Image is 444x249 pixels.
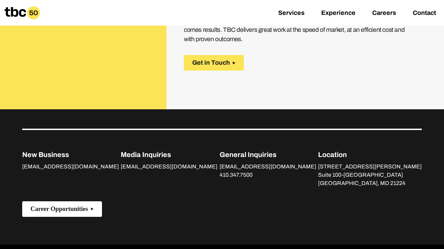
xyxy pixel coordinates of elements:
[318,171,422,179] p: Suite 100-[GEOGRAPHIC_DATA]
[121,164,217,171] a: [EMAIL_ADDRESS][DOMAIN_NAME]
[372,9,396,18] a: Careers
[22,164,119,171] a: [EMAIL_ADDRESS][DOMAIN_NAME]
[321,9,356,18] a: Experience
[318,179,422,187] p: [GEOGRAPHIC_DATA], MD 21224
[22,201,102,217] button: Career Opportunities
[184,55,244,71] button: Get in Touch
[220,149,316,160] p: General Inquiries
[278,9,305,18] a: Services
[121,149,217,160] p: Media Inquiries
[220,172,253,179] a: 410.347.7500
[220,164,316,171] a: [EMAIL_ADDRESS][DOMAIN_NAME]
[318,149,422,160] p: Location
[22,149,119,160] p: New Business
[413,9,436,18] a: Contact
[318,163,422,171] p: [STREET_ADDRESS][PERSON_NAME]
[31,205,88,213] span: Career Opportunities
[192,59,230,66] span: Get in Touch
